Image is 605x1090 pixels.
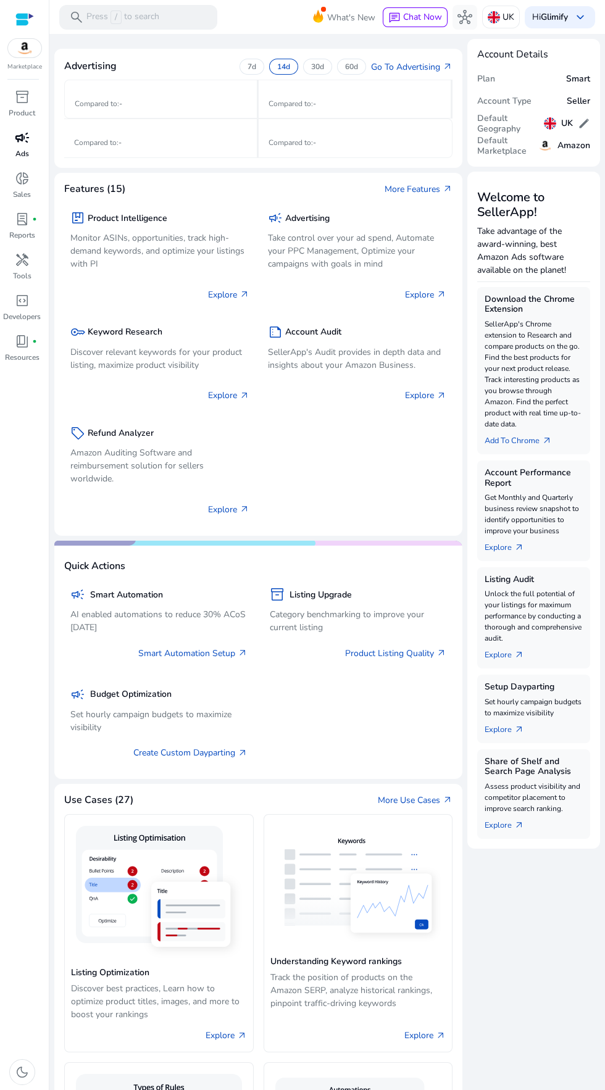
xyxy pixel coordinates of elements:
[485,588,583,644] p: Unlock the full potential of your listings for maximum performance by conducting a thorough and c...
[15,1065,30,1080] span: dark_mode
[13,270,31,281] p: Tools
[75,98,247,109] p: Compared to :
[488,11,500,23] img: uk.svg
[270,826,446,947] img: Understanding Keyword rankings
[133,746,248,759] a: Create Custom Dayparting
[15,212,30,227] span: lab_profile
[270,587,285,602] span: inventory_2
[15,148,29,159] p: Ads
[385,183,453,196] a: More Featuresarrow_outward
[70,426,85,441] span: sell
[277,62,290,72] p: 14d
[485,814,534,831] a: Explorearrow_outward
[457,10,472,25] span: hub
[208,389,249,402] p: Explore
[248,62,256,72] p: 7d
[238,748,248,758] span: arrow_outward
[70,708,248,734] p: Set hourly campaign budgets to maximize visibility
[111,10,122,24] span: /
[70,608,248,634] p: AI enabled automations to reduce 30% ACoS [DATE]
[15,130,30,145] span: campaign
[64,560,125,572] h4: Quick Actions
[268,231,447,270] p: Take control over your ad spend, Automate your PPC Management, Optimize your campaigns with goals...
[477,136,538,157] h5: Default Marketplace
[64,794,133,806] h4: Use Cases (27)
[578,117,590,130] span: edit
[405,389,446,402] p: Explore
[71,821,247,963] img: Listing Optimization
[206,1029,247,1042] a: Explore
[15,171,30,186] span: donut_small
[405,288,446,301] p: Explore
[541,11,568,23] b: Glimify
[404,1029,446,1042] a: Explore
[345,647,446,660] a: Product Listing Quality
[557,141,590,151] h5: Amazon
[514,543,524,552] span: arrow_outward
[544,117,556,130] img: uk.svg
[240,504,249,514] span: arrow_outward
[69,10,84,25] span: search
[237,1031,247,1041] span: arrow_outward
[268,210,283,225] span: campaign
[138,647,248,660] a: Smart Automation Setup
[485,492,583,536] p: Get Monthly and Quarterly business review snapshot to identify opportunities to improve your busi...
[477,114,544,135] h5: Default Geography
[70,231,249,270] p: Monitor ASINs, opportunities, track high-demand keywords, and optimize your listings with PI
[270,608,447,634] p: Category benchmarking to improve your current listing
[514,725,524,734] span: arrow_outward
[32,217,37,222] span: fiber_manual_record
[477,225,590,277] p: Take advantage of the award-winning, best Amazon Ads software available on the planet!
[485,682,583,693] h5: Setup Dayparting
[13,189,31,200] p: Sales
[561,119,573,129] h5: UK
[7,62,42,72] p: Marketplace
[88,428,154,439] h5: Refund Analyzer
[477,74,495,85] h5: Plan
[119,99,122,109] span: -
[485,430,562,447] a: Add To Chrome
[443,62,453,72] span: arrow_outward
[268,325,283,339] span: summarize
[436,1031,446,1041] span: arrow_outward
[477,49,590,60] h4: Account Details
[71,982,247,1021] p: Discover best practices, Learn how to optimize product titles, images, and more to boost your ran...
[485,575,583,585] h5: Listing Audit
[538,138,553,153] img: amazon.svg
[90,590,163,601] h5: Smart Automation
[70,210,85,225] span: package
[270,957,446,967] h5: Understanding Keyword rankings
[285,327,341,338] h5: Account Audit
[345,62,358,72] p: 60d
[542,436,552,446] span: arrow_outward
[71,968,247,978] h5: Listing Optimization
[119,138,122,148] span: -
[3,311,41,322] p: Developers
[383,7,448,27] button: chatChat Now
[485,318,583,430] p: SellerApp's Chrome extension to Research and compare products on the go. Find the best products f...
[485,718,534,736] a: Explorearrow_outward
[70,446,249,485] p: Amazon Auditing Software and reimbursement solution for sellers worldwide.
[485,781,583,814] p: Assess product visibility and competitor placement to improve search ranking.
[64,183,125,195] h4: Features (15)
[327,7,375,28] span: What's New
[436,648,446,658] span: arrow_outward
[485,757,583,778] h5: Share of Shelf and Search Page Analysis
[64,60,117,72] h4: Advertising
[485,468,583,489] h5: Account Performance Report
[313,99,316,109] span: -
[285,214,330,224] h5: Advertising
[70,687,85,702] span: campaign
[5,352,40,363] p: Resources
[208,503,249,516] p: Explore
[74,137,247,148] p: Compared to :
[88,214,167,224] h5: Product Intelligence
[514,820,524,830] span: arrow_outward
[485,644,534,661] a: Explorearrow_outward
[453,5,477,30] button: hub
[485,536,534,554] a: Explorearrow_outward
[240,391,249,401] span: arrow_outward
[70,325,85,339] span: key
[32,339,37,344] span: fiber_manual_record
[566,74,590,85] h5: Smart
